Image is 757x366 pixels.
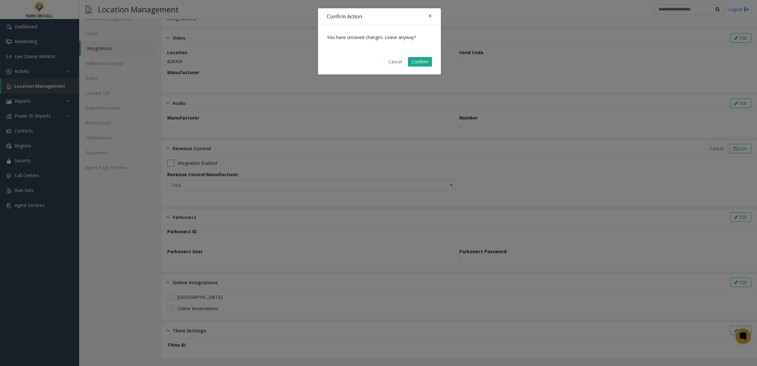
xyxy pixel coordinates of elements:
[384,57,406,67] button: Cancel
[428,11,432,20] span: ×
[424,8,436,24] button: Close
[408,57,432,67] button: Confirm
[327,13,362,20] h4: Confirm Action
[318,25,441,49] div: You have unsaved changes. Leave anyway?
